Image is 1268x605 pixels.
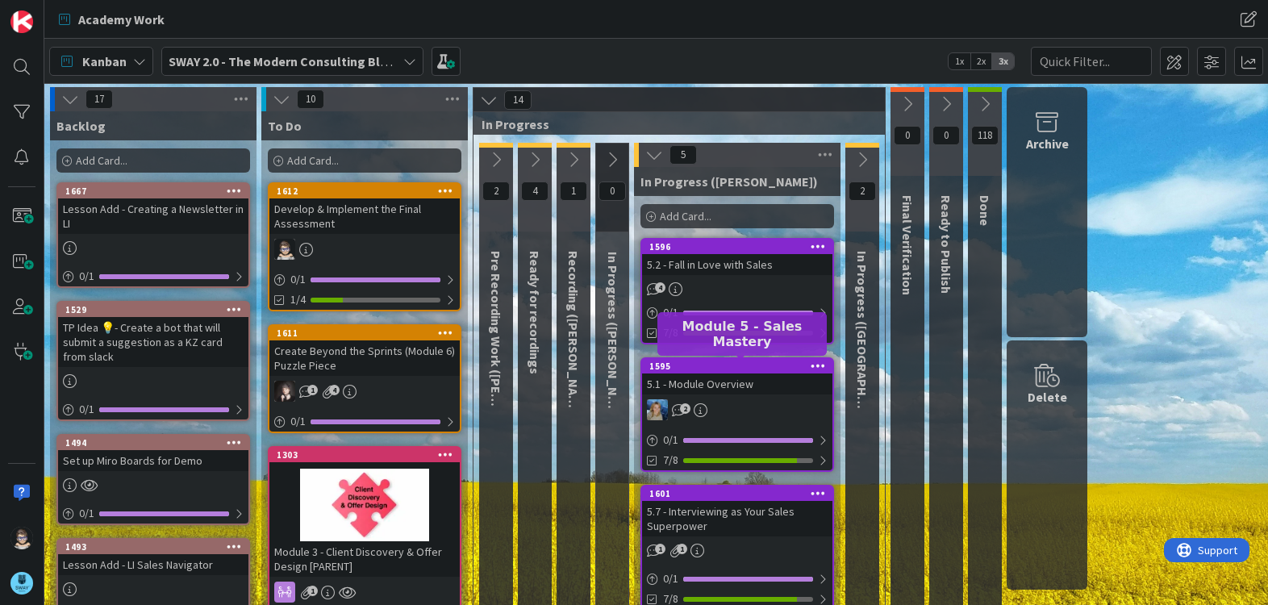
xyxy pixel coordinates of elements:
[49,5,174,34] a: Academy Work
[269,326,460,340] div: 1611
[58,540,248,575] div: 1493Lesson Add - LI Sales Navigator
[649,488,832,499] div: 1601
[269,198,460,234] div: Develop & Implement the Final Assessment
[663,570,678,587] span: 0 / 1
[642,240,832,254] div: 1596
[56,182,250,288] a: 1667Lesson Add - Creating a Newsletter in LI0/1
[56,434,250,525] a: 1494Set up Miro Boards for Demo0/1
[642,486,832,536] div: 16015.7 - Interviewing as Your Sales Superpower
[58,503,248,524] div: 0/1
[58,554,248,575] div: Lesson Add - LI Sales Navigator
[642,359,832,373] div: 1595
[274,239,295,260] img: TP
[65,186,248,197] div: 1667
[56,118,106,134] span: Backlog
[482,181,510,201] span: 2
[640,173,818,190] span: In Progress (Fike)
[527,251,543,374] span: Ready for recordings
[58,450,248,471] div: Set up Miro Boards for Demo
[269,184,460,198] div: 1612
[10,527,33,549] img: TP
[977,195,993,226] span: Done
[58,184,248,198] div: 1667
[642,486,832,501] div: 1601
[287,153,339,168] span: Add Card...
[307,385,318,395] span: 1
[269,269,460,290] div: 0/1
[58,317,248,367] div: TP Idea 💡- Create a bot that will submit a suggestion as a KZ card from slack
[78,10,165,29] span: Academy Work
[269,411,460,432] div: 0/1
[269,340,460,376] div: Create Beyond the Sprints (Module 6) Puzzle Piece
[521,181,548,201] span: 4
[269,448,460,577] div: 1303Module 3 - Client Discovery & Offer Design [PARENT]
[971,126,999,145] span: 118
[663,432,678,449] span: 0 / 1
[649,361,832,372] div: 1595
[1031,47,1152,76] input: Quick Filter...
[290,291,306,308] span: 1/4
[65,437,248,449] div: 1494
[58,540,248,554] div: 1493
[268,182,461,311] a: 1612Develop & Implement the Final AssessmentTP0/11/4
[664,319,820,349] h5: Module 5 - Sales Mastery
[269,326,460,376] div: 1611Create Beyond the Sprints (Module 6) Puzzle Piece
[949,53,970,69] span: 1x
[269,184,460,234] div: 1612Develop & Implement the Final Assessment
[640,238,834,344] a: 15965.2 - Fall in Love with Sales0/17/8
[329,385,340,395] span: 4
[269,448,460,462] div: 1303
[899,195,916,295] span: Final Verification
[268,324,461,433] a: 1611Create Beyond the Sprints (Module 6) Puzzle PieceBN0/1
[58,399,248,419] div: 0/1
[79,401,94,418] span: 0 / 1
[65,304,248,315] div: 1529
[849,181,876,201] span: 2
[82,52,127,71] span: Kanban
[932,126,960,145] span: 0
[655,544,665,554] span: 1
[169,53,423,69] b: SWAY 2.0 - The Modern Consulting Blueprint
[277,186,460,197] div: 1612
[482,116,865,132] span: In Progress
[660,209,711,223] span: Add Card...
[642,359,832,394] div: 15955.1 - Module Overview
[649,241,832,252] div: 1596
[58,198,248,234] div: Lesson Add - Creating a Newsletter in LI
[655,282,665,293] span: 4
[56,301,250,421] a: 1529TP Idea 💡- Create a bot that will submit a suggestion as a KZ card from slack0/1
[663,452,678,469] span: 7/8
[277,449,460,461] div: 1303
[605,252,621,429] span: In Progress (Barb)
[269,541,460,577] div: Module 3 - Client Discovery & Offer Design [PARENT]
[677,544,687,554] span: 1
[663,304,678,321] span: 0 / 1
[680,403,690,414] span: 2
[307,586,318,596] span: 1
[992,53,1014,69] span: 3x
[642,302,832,323] div: 0/1
[970,53,992,69] span: 2x
[642,254,832,275] div: 5.2 - Fall in Love with Sales
[647,399,668,420] img: MA
[274,381,295,402] img: BN
[642,501,832,536] div: 5.7 - Interviewing as Your Sales Superpower
[1026,134,1069,153] div: Archive
[297,90,324,109] span: 10
[269,381,460,402] div: BN
[488,251,504,477] span: Pre Recording Work (Marina)
[79,268,94,285] span: 0 / 1
[669,145,697,165] span: 5
[854,251,870,454] span: In Progress (Tana)
[58,184,248,234] div: 1667Lesson Add - Creating a Newsletter in LI
[504,90,532,110] span: 14
[1028,387,1067,407] div: Delete
[65,541,248,553] div: 1493
[79,505,94,522] span: 0 / 1
[10,10,33,33] img: Visit kanbanzone.com
[290,271,306,288] span: 0 / 1
[58,436,248,450] div: 1494
[565,251,582,421] span: Recording (Marina)
[640,357,834,472] a: 15955.1 - Module OverviewMA0/17/8
[642,399,832,420] div: MA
